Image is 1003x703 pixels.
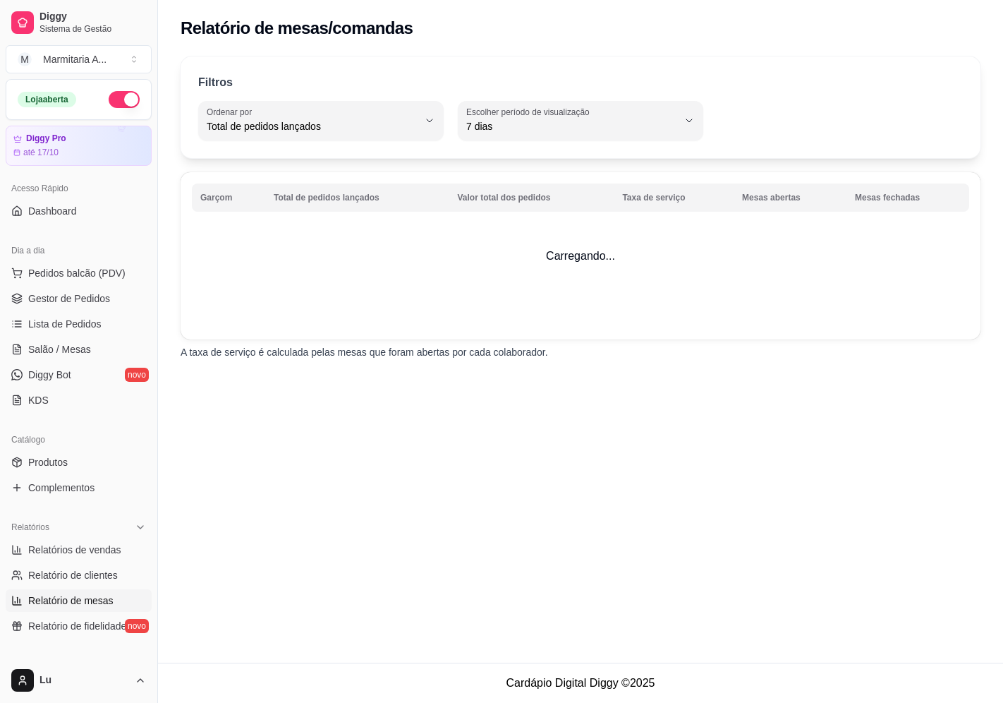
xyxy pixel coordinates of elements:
[28,204,77,218] span: Dashboard
[158,663,1003,703] footer: Cardápio Digital Diggy © 2025
[18,52,32,66] span: M
[198,74,233,91] p: Filtros
[466,119,678,133] span: 7 dias
[23,147,59,158] article: até 17/10
[6,663,152,697] button: Lu
[6,389,152,411] a: KDS
[6,428,152,451] div: Catálogo
[28,292,110,306] span: Gestor de Pedidos
[6,589,152,612] a: Relatório de mesas
[28,455,68,469] span: Produtos
[6,451,152,474] a: Produtos
[28,266,126,280] span: Pedidos balcão (PDV)
[6,177,152,200] div: Acesso Rápido
[6,262,152,284] button: Pedidos balcão (PDV)
[198,101,444,140] button: Ordenar porTotal de pedidos lançados
[466,106,594,118] label: Escolher período de visualização
[181,172,980,340] td: Carregando...
[6,615,152,637] a: Relatório de fidelidadenovo
[6,539,152,561] a: Relatórios de vendas
[181,345,980,359] p: A taxa de serviço é calculada pelas mesas que foram abertas por cada colaborador.
[28,481,95,495] span: Complementos
[109,91,140,108] button: Alterar Status
[39,23,146,35] span: Sistema de Gestão
[6,363,152,386] a: Diggy Botnovo
[6,45,152,73] button: Select a team
[28,543,121,557] span: Relatórios de vendas
[28,393,49,407] span: KDS
[207,119,418,133] span: Total de pedidos lançados
[39,674,129,687] span: Lu
[6,126,152,166] a: Diggy Proaté 17/10
[28,368,71,382] span: Diggy Bot
[6,338,152,361] a: Salão / Mesas
[18,92,76,107] div: Loja aberta
[458,101,703,140] button: Escolher período de visualização7 dias
[43,52,107,66] div: Marmitaria A ...
[181,17,413,40] h2: Relatório de mesas/comandas
[6,239,152,262] div: Dia a dia
[6,476,152,499] a: Complementos
[28,568,118,582] span: Relatório de clientes
[6,564,152,587] a: Relatório de clientes
[6,6,152,40] a: DiggySistema de Gestão
[6,287,152,310] a: Gestor de Pedidos
[28,594,114,608] span: Relatório de mesas
[39,11,146,23] span: Diggy
[6,313,152,335] a: Lista de Pedidos
[28,342,91,356] span: Salão / Mesas
[28,317,102,331] span: Lista de Pedidos
[28,619,126,633] span: Relatório de fidelidade
[6,200,152,222] a: Dashboard
[11,522,49,533] span: Relatórios
[207,106,257,118] label: Ordenar por
[26,133,66,144] article: Diggy Pro
[6,654,152,677] div: Gerenciar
